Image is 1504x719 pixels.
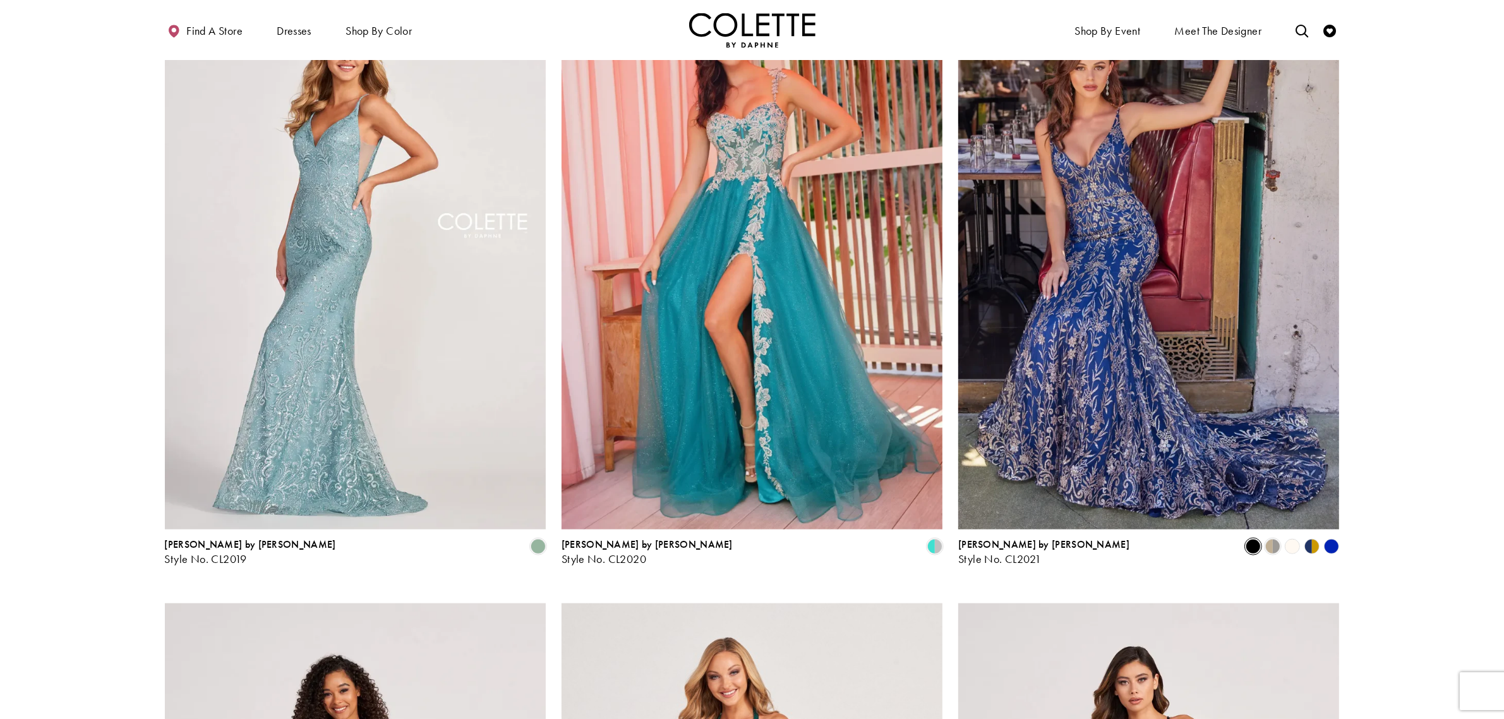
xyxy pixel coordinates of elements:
[277,25,311,37] span: Dresses
[531,539,546,554] i: Dusty Green
[1071,13,1143,47] span: Shop By Event
[958,538,1129,551] span: [PERSON_NAME] by [PERSON_NAME]
[1265,539,1280,554] i: Gold/Pewter
[342,13,415,47] span: Shop by color
[186,25,243,37] span: Find a store
[165,539,336,565] div: Colette by Daphne Style No. CL2019
[562,539,733,565] div: Colette by Daphne Style No. CL2020
[165,552,247,566] span: Style No. CL2019
[958,552,1041,566] span: Style No. CL2021
[1285,539,1300,554] i: Diamond White
[274,13,315,47] span: Dresses
[562,552,646,566] span: Style No. CL2020
[927,539,942,554] i: Turquoise/Silver
[689,13,815,47] img: Colette by Daphne
[689,13,815,47] a: Visit Home Page
[562,538,733,551] span: [PERSON_NAME] by [PERSON_NAME]
[1172,13,1265,47] a: Meet the designer
[1292,13,1311,47] a: Toggle search
[958,539,1129,565] div: Colette by Daphne Style No. CL2021
[1320,13,1339,47] a: Check Wishlist
[1246,539,1261,554] i: Black
[165,13,246,47] a: Find a store
[346,25,412,37] span: Shop by color
[1304,539,1320,554] i: Navy/Gold
[1324,539,1339,554] i: Royal Blue
[1175,25,1262,37] span: Meet the designer
[1074,25,1140,37] span: Shop By Event
[165,538,336,551] span: [PERSON_NAME] by [PERSON_NAME]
